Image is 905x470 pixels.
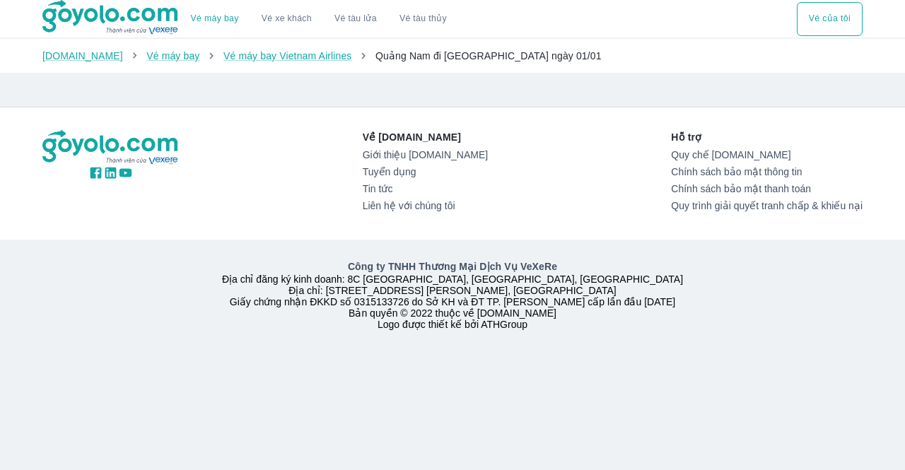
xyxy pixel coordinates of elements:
[42,50,123,61] a: [DOMAIN_NAME]
[146,50,199,61] a: Vé máy bay
[45,259,860,274] p: Công ty TNHH Thương Mại Dịch Vụ VeXeRe
[262,13,312,24] a: Vé xe khách
[671,130,863,144] p: Hỗ trợ
[363,200,488,211] a: Liên hệ với chúng tôi
[42,130,180,165] img: logo
[363,183,488,194] a: Tin tức
[363,130,488,144] p: Về [DOMAIN_NAME]
[671,166,863,177] a: Chính sách bảo mật thông tin
[34,259,871,330] div: Địa chỉ đăng ký kinh doanh: 8C [GEOGRAPHIC_DATA], [GEOGRAPHIC_DATA], [GEOGRAPHIC_DATA] Địa chỉ: [...
[671,183,863,194] a: Chính sách bảo mật thanh toán
[323,2,388,36] a: Vé tàu lửa
[363,166,488,177] a: Tuyển dụng
[375,50,602,61] span: Quảng Nam đi [GEOGRAPHIC_DATA] ngày 01/01
[42,49,863,63] nav: breadcrumb
[797,2,863,36] div: choose transportation mode
[363,149,488,160] a: Giới thiệu [DOMAIN_NAME]
[797,2,863,36] button: Vé của tôi
[671,200,863,211] a: Quy trình giải quyết tranh chấp & khiếu nại
[388,2,458,36] button: Vé tàu thủy
[191,13,239,24] a: Vé máy bay
[671,149,863,160] a: Quy chế [DOMAIN_NAME]
[223,50,352,61] a: Vé máy bay Vietnam Airlines
[180,2,458,36] div: choose transportation mode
